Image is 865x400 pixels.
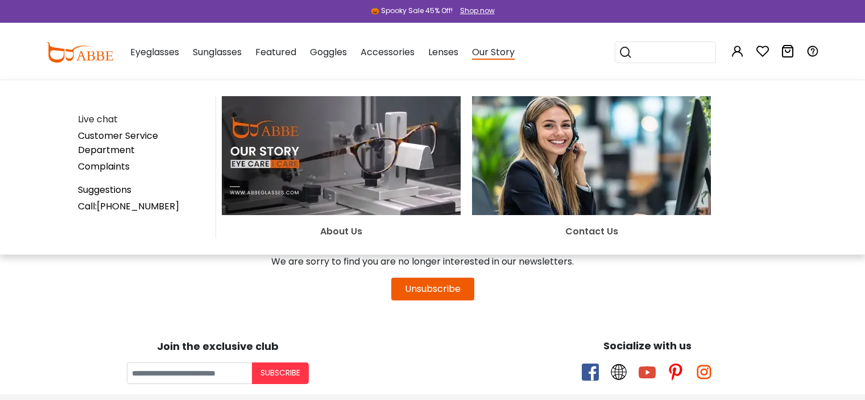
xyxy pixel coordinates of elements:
[361,46,415,59] span: Accessories
[78,112,210,126] div: Live chat
[9,336,427,354] div: Join the exclusive club
[222,224,461,238] div: About Us
[667,364,684,381] span: pinterest
[127,362,252,384] input: Your email
[639,364,656,381] span: youtube
[472,224,711,238] div: Contact Us
[222,96,461,215] img: About Us
[255,46,296,59] span: Featured
[610,364,627,381] span: twitter
[696,364,713,381] span: instagram
[460,6,495,16] div: Shop now
[222,149,461,238] a: About Us
[391,278,474,300] button: Unsubscribe
[582,364,599,381] span: facebook
[78,183,131,196] a: Suggestions
[78,160,130,173] a: Complaints
[193,46,242,59] span: Sunglasses
[454,6,495,15] a: Shop now
[46,42,113,63] img: abbeglasses.com
[310,46,347,59] span: Goggles
[78,200,179,213] a: Call:[PHONE_NUMBER]
[438,338,857,353] div: Socialize with us
[130,46,179,59] span: Eyeglasses
[271,250,594,273] div: We are sorry to find you are no longer interested in our newsletters.
[428,46,458,59] span: Lenses
[78,129,158,156] a: Customer Service Department
[371,6,453,16] div: 🎃 Spooky Sale 45% Off!
[472,96,711,215] img: Contact Us
[472,149,711,238] a: Contact Us
[472,46,515,60] span: Our Story
[252,362,309,384] button: Subscribe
